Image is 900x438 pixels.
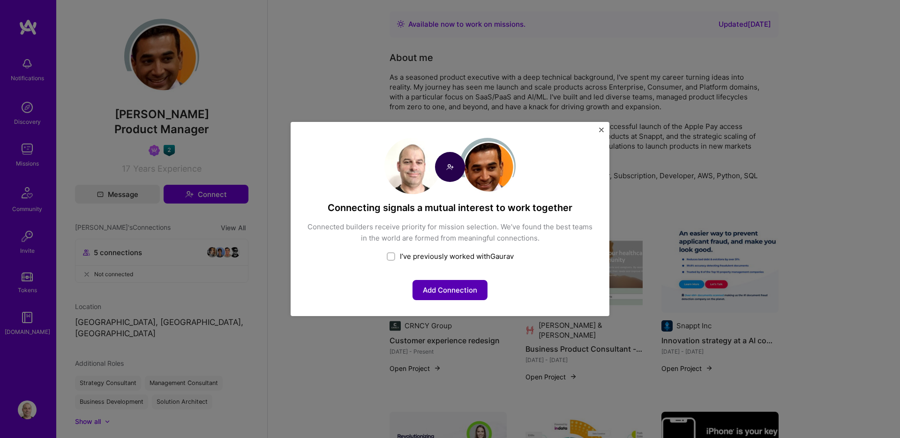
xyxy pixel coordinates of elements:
img: Connect [435,152,465,182]
button: Close [599,128,604,137]
img: User Avatar [459,138,516,194]
div: Connected builders receive priority for mission selection. We’ve found the best teams in the worl... [307,221,593,244]
div: I’ve previously worked with Gaurav [307,251,593,261]
h4: Connecting signals a mutual interest to work together [307,202,593,214]
button: Add Connection [412,280,487,300]
img: User Avatar [384,138,441,194]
